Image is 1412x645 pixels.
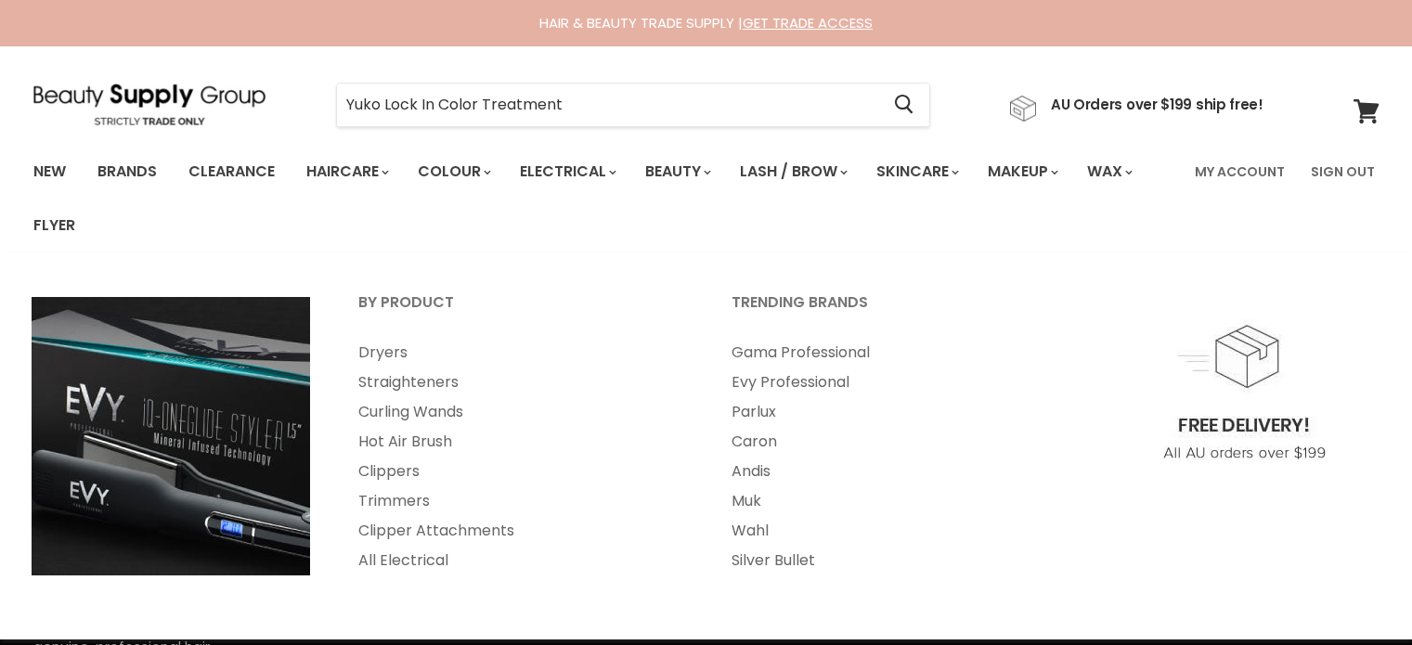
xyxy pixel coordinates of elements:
[708,516,1078,546] a: Wahl
[404,152,502,191] a: Colour
[10,145,1403,252] nav: Main
[335,457,705,486] a: Clippers
[84,152,171,191] a: Brands
[974,152,1069,191] a: Makeup
[335,486,705,516] a: Trimmers
[708,338,1078,368] a: Gama Professional
[336,83,930,127] form: Product
[335,338,705,368] a: Dryers
[708,546,1078,575] a: Silver Bullet
[335,338,705,575] ul: Main menu
[335,288,705,334] a: By Product
[19,145,1184,252] ul: Main menu
[1184,152,1296,191] a: My Account
[506,152,628,191] a: Electrical
[708,338,1078,575] ul: Main menu
[708,486,1078,516] a: Muk
[708,397,1078,427] a: Parlux
[337,84,880,126] input: Search
[880,84,929,126] button: Search
[726,152,859,191] a: Lash / Brow
[1300,152,1386,191] a: Sign Out
[708,457,1078,486] a: Andis
[708,427,1078,457] a: Caron
[1319,558,1393,626] iframe: Gorgias live chat messenger
[292,152,400,191] a: Haircare
[743,13,873,32] a: GET TRADE ACCESS
[708,368,1078,397] a: Evy Professional
[10,14,1403,32] div: HAIR & BEAUTY TRADE SUPPLY |
[19,152,80,191] a: New
[335,516,705,546] a: Clipper Attachments
[1073,152,1144,191] a: Wax
[335,427,705,457] a: Hot Air Brush
[708,288,1078,334] a: Trending Brands
[175,152,289,191] a: Clearance
[862,152,970,191] a: Skincare
[335,397,705,427] a: Curling Wands
[631,152,722,191] a: Beauty
[335,546,705,575] a: All Electrical
[19,206,89,245] a: Flyer
[335,368,705,397] a: Straighteners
